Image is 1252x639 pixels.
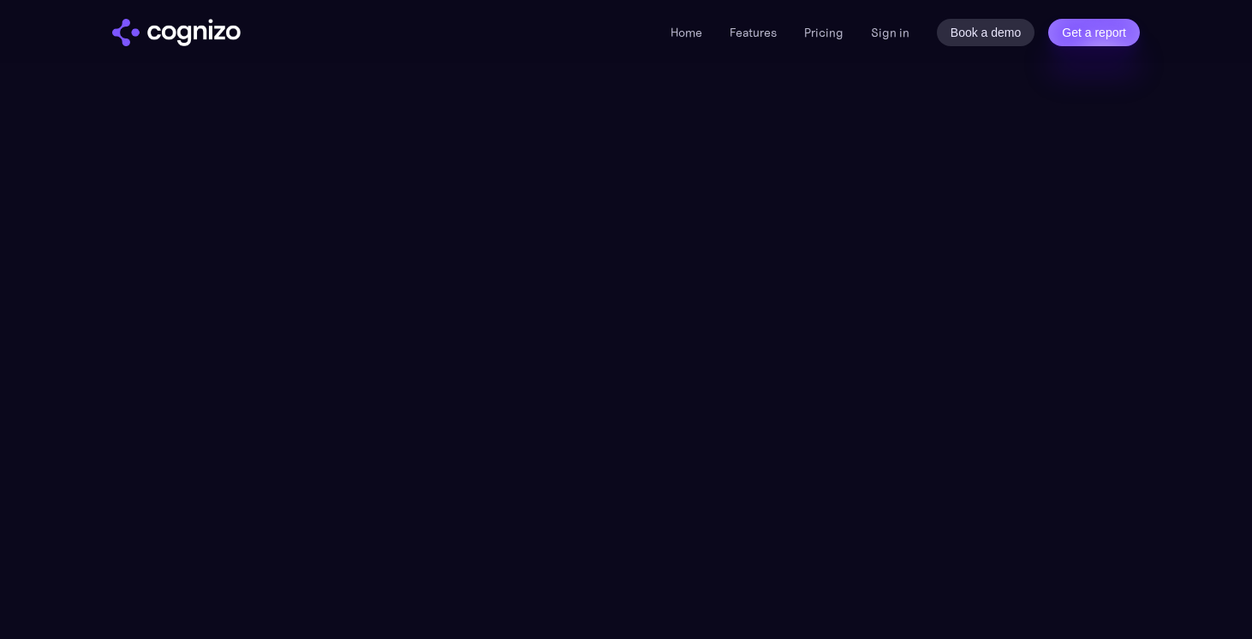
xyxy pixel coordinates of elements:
img: cognizo logo [112,19,241,46]
a: Sign in [871,22,909,43]
a: Features [730,25,777,40]
a: Get a report [1048,19,1140,46]
a: Home [671,25,702,40]
a: Pricing [804,25,844,40]
a: Book a demo [937,19,1035,46]
a: home [112,19,241,46]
